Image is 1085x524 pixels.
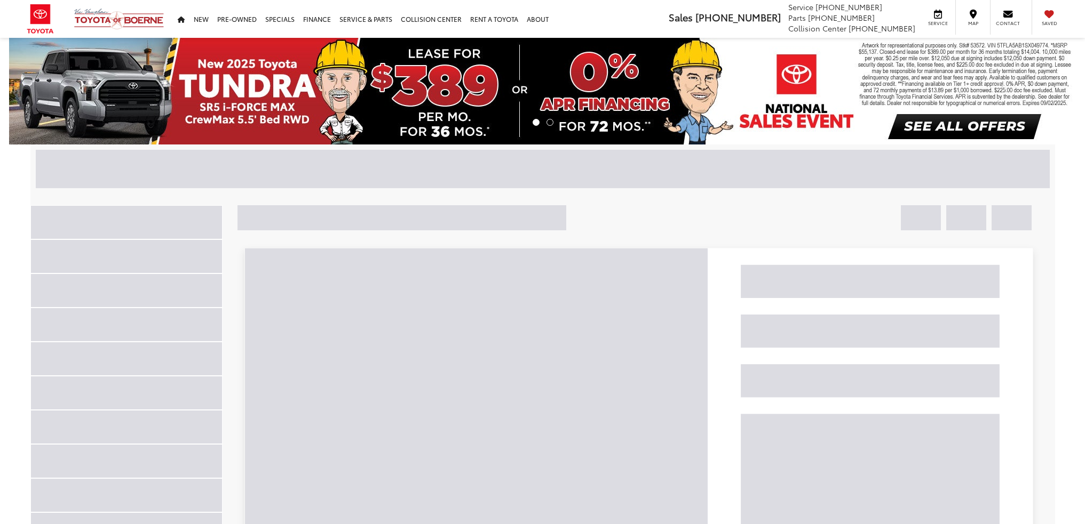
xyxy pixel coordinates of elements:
[996,20,1020,27] span: Contact
[788,12,806,23] span: Parts
[695,10,781,24] span: [PHONE_NUMBER]
[788,23,846,34] span: Collision Center
[74,8,164,30] img: Vic Vaughan Toyota of Boerne
[788,2,813,12] span: Service
[1038,20,1061,27] span: Saved
[9,38,1076,144] img: New 2025 Toyota Tundra
[961,20,985,27] span: Map
[926,20,950,27] span: Service
[849,23,915,34] span: [PHONE_NUMBER]
[808,12,875,23] span: [PHONE_NUMBER]
[669,10,693,24] span: Sales
[815,2,882,12] span: [PHONE_NUMBER]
